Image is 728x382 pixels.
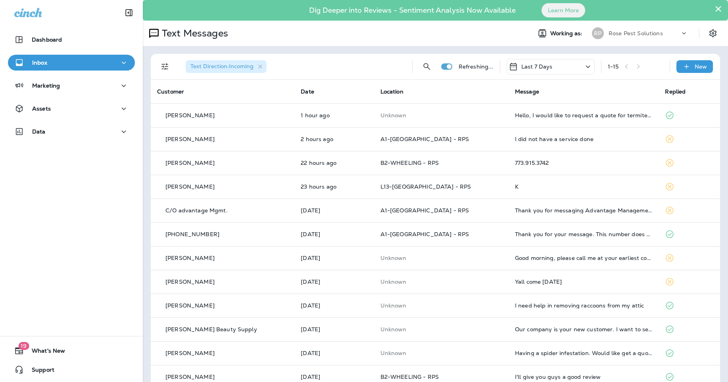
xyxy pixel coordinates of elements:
span: Location [380,88,403,95]
p: [PERSON_NAME] [165,350,215,356]
span: Customer [157,88,184,95]
button: Learn More [542,3,585,17]
p: Sep 17, 2025 12:52 PM [301,374,367,380]
div: I did not have a service done [515,136,653,142]
span: Date [301,88,314,95]
p: [PERSON_NAME] [165,183,215,190]
span: A1-[GEOGRAPHIC_DATA] - RPS [380,231,469,238]
p: Inbox [32,59,47,66]
button: Support [8,362,135,378]
p: Data [32,128,46,135]
p: [PERSON_NAME] [165,136,215,142]
div: I'll give you guys a good review [515,374,653,380]
div: RP [592,27,604,39]
div: K [515,183,653,190]
div: I need help in removing raccoons from my attic [515,302,653,309]
p: Sep 23, 2025 01:20 PM [301,160,367,166]
p: Marketing [32,82,60,89]
div: 773.915.3742 [515,160,653,166]
p: [PERSON_NAME] [165,302,215,309]
div: Hello, I would like to request a quote for termite and pest inspection. What is your availability... [515,112,653,118]
p: Sep 23, 2025 11:31 AM [301,183,367,190]
p: Sep 22, 2025 01:56 AM [301,255,367,261]
p: [PERSON_NAME] [165,279,215,285]
span: Text Direction : Incoming [190,63,254,70]
p: Sep 19, 2025 03:30 PM [301,326,367,332]
span: Replied [665,88,686,95]
div: Text Direction:Incoming [186,60,267,73]
button: 19What's New [8,343,135,359]
button: Dashboard [8,32,135,48]
p: Sep 18, 2025 03:10 PM [301,350,367,356]
p: [PHONE_NUMBER] [165,231,219,237]
p: Sep 20, 2025 01:28 PM [301,279,367,285]
p: Sep 22, 2025 07:02 AM [301,231,367,237]
p: This customer does not have a last location and the phone number they messaged is not assigned to... [380,350,502,356]
p: Text Messages [159,27,228,39]
span: Support [24,367,54,376]
p: Sep 22, 2025 07:04 AM [301,207,367,214]
span: B2-WHEELING - RPS [380,373,439,380]
p: C/O advantage Mgmt. [165,207,228,214]
button: Search Messages [419,59,435,74]
span: A1-[GEOGRAPHIC_DATA] - RPS [380,136,469,143]
p: Sep 24, 2025 08:28 AM [301,136,367,142]
button: Close [715,2,722,15]
p: Dashboard [32,36,62,43]
button: Marketing [8,78,135,94]
div: Thank you for your message. This number does not accept incoming texts. For assistance, please co... [515,231,653,237]
p: This customer does not have a last location and the phone number they messaged is not assigned to... [380,302,502,309]
p: Rose Pest Solutions [609,30,663,36]
span: 19 [18,342,29,350]
p: [PERSON_NAME] Beauty Supply [165,326,257,332]
p: Dig Deeper into Reviews - Sentiment Analysis Now Available [286,9,539,11]
button: Inbox [8,55,135,71]
span: A1-[GEOGRAPHIC_DATA] - RPS [380,207,469,214]
p: Refreshing... [459,63,494,70]
div: 1 - 15 [608,63,619,70]
div: Our company is your new customer. I want to send you W-9 form to issue the check for your company... [515,326,653,332]
p: Last 7 Days [521,63,553,70]
span: B2-WHEELING - RPS [380,159,439,166]
button: Collapse Sidebar [118,5,140,21]
p: This customer does not have a last location and the phone number they messaged is not assigned to... [380,279,502,285]
div: Having a spider infestation. Would like get a quote and schedule service. [515,350,653,356]
span: Working as: [550,30,584,37]
span: Message [515,88,539,95]
span: What's New [24,348,65,357]
p: [PERSON_NAME] [165,374,215,380]
button: Settings [706,26,720,40]
p: Sep 19, 2025 08:45 PM [301,302,367,309]
p: [PERSON_NAME] [165,160,215,166]
p: This customer does not have a last location and the phone number they messaged is not assigned to... [380,112,502,118]
div: Good morning, please call me at your earliest convenience. Thank you [515,255,653,261]
p: This customer does not have a last location and the phone number they messaged is not assigned to... [380,326,502,332]
p: Assets [32,105,51,112]
p: This customer does not have a last location and the phone number they messaged is not assigned to... [380,255,502,261]
div: Thank you for messaging Advantage Management. We are currently unavailable and will respond durin... [515,207,653,214]
div: Yall come Thursday [515,279,653,285]
p: New [695,63,707,70]
p: [PERSON_NAME] [165,112,215,118]
span: L13-[GEOGRAPHIC_DATA] - RPS [380,183,471,190]
button: Filters [157,59,173,74]
button: Assets [8,101,135,117]
button: Data [8,124,135,139]
p: [PERSON_NAME] [165,255,215,261]
p: Sep 24, 2025 09:33 AM [301,112,367,118]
